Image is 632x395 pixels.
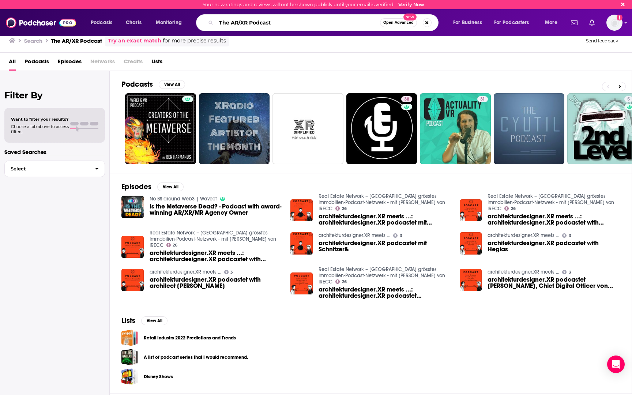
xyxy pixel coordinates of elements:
[150,203,282,216] a: Is the Metaverse Dead? - Podcast with award-winning AR/XR/MR Agency Owner
[460,199,482,222] img: architekturdesigner.XR meets ...: architekturdesigner.XR podcastet with Hegias
[488,276,620,289] span: architekturdesigner.XR podcastet [PERSON_NAME], Chief Digital Officer von designfunktion
[488,240,620,252] a: architekturdesigner.XR podcastet with Hegias
[607,355,625,373] div: Open Intercom Messenger
[25,56,49,71] span: Podcasts
[319,213,451,226] a: architekturdesigner.XR meets ...: architekturdesigner.XR podcastet mit Schnitzer&
[568,16,580,29] a: Show notifications dropdown
[173,244,177,247] span: 26
[290,199,313,222] img: architekturdesigner.XR meets ...: architekturdesigner.XR podcastet mit Schnitzer&
[4,148,105,155] p: Saved Searches
[562,233,571,238] a: 3
[157,183,184,191] button: View All
[606,15,622,31] button: Show profile menu
[141,316,168,325] button: View All
[150,276,282,289] span: architekturdesigner.XR podcastet with architect [PERSON_NAME]
[4,161,105,177] button: Select
[121,80,153,89] h2: Podcasts
[380,18,417,27] button: Open AdvancedNew
[488,232,559,238] a: architekturdesigner.XR meets ...
[4,90,105,101] h2: Filter By
[606,15,622,31] span: Logged in as avahancock
[460,232,482,255] img: architekturdesigner.XR podcastet with Hegias
[150,230,276,248] a: Real Estate Network – Deutschlands grösstes Immobilien-Podcast-Netzwerk - mit Alexander Schmid vo...
[144,373,173,381] a: Disney Shows
[319,193,445,212] a: Real Estate Network – Deutschlands grösstes Immobilien-Podcast-Netzwerk - mit Alexander Schmid vo...
[319,286,451,299] span: architekturdesigner.XR meets ...: architekturdesigner.XR podcastet [PERSON_NAME], Chief Digital O...
[121,316,135,325] h2: Lists
[90,56,115,71] span: Networks
[488,213,620,226] a: architekturdesigner.XR meets ...: architekturdesigner.XR podcastet with Hegias
[24,37,42,44] h3: Search
[121,316,168,325] a: ListsView All
[121,17,146,29] a: Charts
[11,124,69,134] span: Choose a tab above to access filters.
[569,271,571,274] span: 3
[144,334,236,342] a: Retail Industry 2022 Predictions and Trends
[121,182,184,191] a: EpisodesView All
[150,250,282,262] a: architekturdesigner.XR meets ...: architekturdesigner.XR podcastet with architect Thomas Fritzsche
[91,18,112,28] span: Podcasts
[290,232,313,255] img: architekturdesigner.XR podcastet mit Schnitzer&
[460,269,482,291] img: architekturdesigner.XR podcastet Arne Drewes, Chief Digital Officer von designfunktion
[150,196,217,202] a: No BS around Web3 | Wavect
[627,96,630,103] span: 5
[398,2,424,7] a: Verify Now
[11,117,69,122] span: Want to filter your results?
[6,16,76,30] img: Podchaser - Follow, Share and Rate Podcasts
[108,37,161,45] a: Try an exact match
[150,276,282,289] a: architekturdesigner.XR podcastet with architect Thomas Fritzsche
[342,207,347,210] span: 26
[121,349,138,365] a: A list of podcast series that I would recommend.
[480,96,485,103] span: 31
[400,234,402,237] span: 3
[121,236,144,258] img: architekturdesigner.XR meets ...: architekturdesigner.XR podcastet with architect Thomas Fritzsche
[121,182,151,191] h2: Episodes
[121,196,144,218] img: Is the Metaverse Dead? - Podcast with award-winning AR/XR/MR Agency Owner
[126,18,142,28] span: Charts
[404,96,409,103] span: 38
[319,232,390,238] a: architekturdesigner.XR meets ...
[51,37,102,44] h3: The AR/XR Podcast
[203,2,424,7] div: Your new ratings and reviews will not be shown publicly until your email is verified.
[488,276,620,289] a: architekturdesigner.XR podcastet Arne Drewes, Chief Digital Officer von designfunktion
[346,93,417,164] a: 38
[151,56,162,71] span: Lists
[319,266,445,285] a: Real Estate Network – Deutschlands grösstes Immobilien-Podcast-Netzwerk - mit Alexander Schmid vo...
[166,243,178,247] a: 26
[420,93,491,164] a: 31
[144,353,248,361] a: A list of podcast series that I would recommend.
[58,56,82,71] a: Episodes
[121,368,138,385] span: Disney Shows
[489,17,540,29] button: open menu
[383,21,414,25] span: Open Advanced
[163,37,226,45] span: for more precise results
[393,233,402,238] a: 3
[606,15,622,31] img: User Profile
[156,18,182,28] span: Monitoring
[342,280,347,283] span: 26
[540,17,567,29] button: open menu
[403,14,417,20] span: New
[159,80,185,89] button: View All
[617,15,622,20] svg: Email not verified
[511,207,516,210] span: 26
[151,17,191,29] button: open menu
[124,56,143,71] span: Credits
[9,56,16,71] a: All
[290,272,313,295] a: architekturdesigner.XR meets ...: architekturdesigner.XR podcastet Arne Drewes, Chief Digital Off...
[121,269,144,291] img: architekturdesigner.XR podcastet with architect Thomas Fritzsche
[150,269,221,275] a: architekturdesigner.XR meets ...
[121,330,138,346] span: Retail Industry 2022 Predictions and Trends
